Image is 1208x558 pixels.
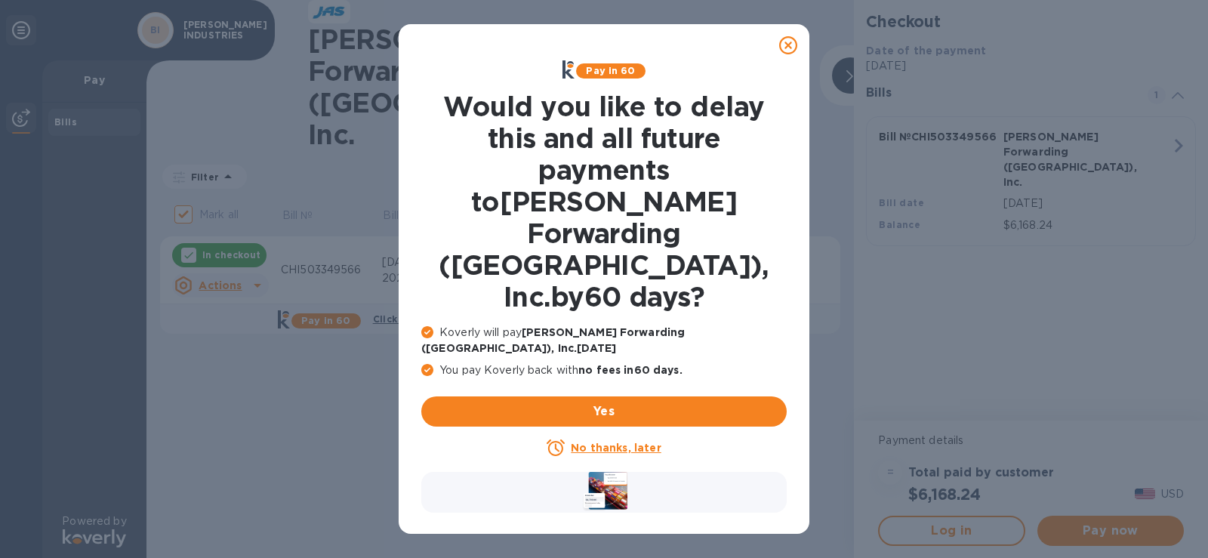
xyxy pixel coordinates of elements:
[421,326,685,354] b: [PERSON_NAME] Forwarding ([GEOGRAPHIC_DATA]), Inc. [DATE]
[421,362,787,378] p: You pay Koverly back with
[571,442,661,454] u: No thanks, later
[421,91,787,313] h1: Would you like to delay this and all future payments to [PERSON_NAME] Forwarding ([GEOGRAPHIC_DAT...
[433,402,775,421] span: Yes
[578,364,682,376] b: no fees in 60 days .
[421,325,787,356] p: Koverly will pay
[586,65,635,76] b: Pay in 60
[421,396,787,427] button: Yes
